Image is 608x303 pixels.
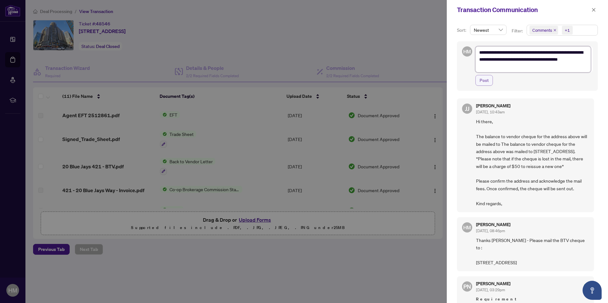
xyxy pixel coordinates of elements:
p: Filter: [512,27,524,34]
span: [DATE], 10:43am [476,110,505,114]
span: close [553,29,556,32]
h5: [PERSON_NAME] [476,104,510,108]
p: Sort: [457,27,467,34]
div: Transaction Communication [457,5,590,15]
span: check-circle [584,284,589,289]
h5: [PERSON_NAME] [476,281,510,286]
span: Comments [532,27,552,33]
span: Comments [529,26,558,35]
h5: [PERSON_NAME] [476,222,510,227]
span: Requirement [476,296,589,302]
span: Hi there, The balance to vendor cheque for the address above will be mailed to The balance to ven... [476,118,589,207]
span: JJ [465,104,469,113]
div: +1 [565,27,570,33]
span: [DATE], 03:29pm [476,287,505,292]
button: Open asap [583,281,602,300]
button: Post [475,75,493,86]
span: [DATE], 08:46pm [476,228,505,233]
span: close [591,8,596,12]
span: Thanks [PERSON_NAME] - Please mail the BTV cheque to : [STREET_ADDRESS] [476,237,589,266]
span: HM [463,48,471,55]
span: Newest [474,25,503,35]
span: HM [463,224,471,231]
span: Post [480,75,489,85]
span: PN [463,282,471,291]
